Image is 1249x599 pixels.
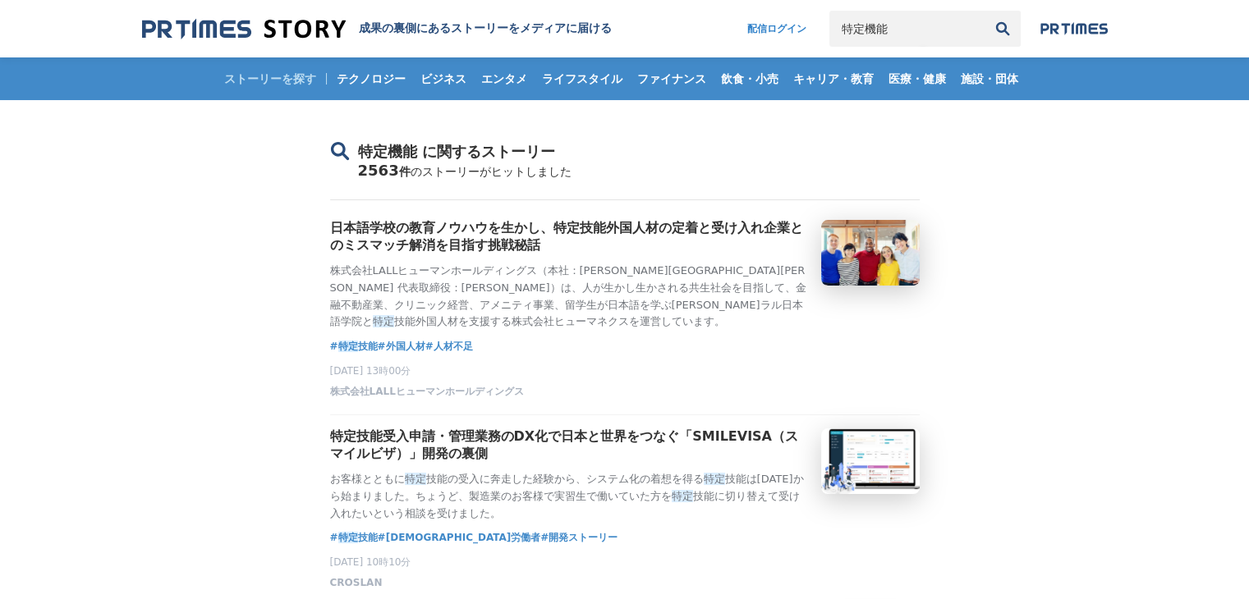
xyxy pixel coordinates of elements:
[985,11,1021,47] button: 検索
[882,71,953,86] span: 医療・健康
[330,220,920,331] a: 日本語学校の教育ノウハウを生かし、特定技能外国人材の定着と受け入れ企業とのミスマッチ解消を目指す挑戦秘話株式会社LALLヒューマンホールディングス（本社：[PERSON_NAME][GEOGRA...
[142,18,612,40] a: 成果の裏側にあるストーリーをメディアに届ける 成果の裏側にあるストーリーをメディアに届ける
[330,529,378,546] span: # 技能
[714,57,785,100] a: 飲食・小売
[330,71,412,86] span: テクノロジー
[330,576,383,590] span: CROSLAN
[631,57,713,100] a: ファイナンス
[405,473,426,485] em: 特定
[358,143,555,160] span: 特定機能 に関するストーリー
[540,529,618,546] a: #開発ストーリー
[954,57,1025,100] a: 施設・団体
[672,490,693,502] em: 特定
[411,165,572,178] span: のストーリーがヒットしました
[330,57,412,100] a: テクノロジー
[330,162,920,200] div: 2563
[954,71,1025,86] span: 施設・団体
[330,471,808,522] p: お客様とともに 技能の受入に奔走した経験から、システム化の着想を得る 技能は[DATE]から始まりました。ちょうど、製造業のお客様で実習生で働いていた方を 技能に切り替えて受け入れたいという相談...
[787,57,880,100] a: キャリア・教育
[414,71,473,86] span: ビジネス
[1040,22,1108,35] img: prtimes
[378,338,425,354] a: #外国人材
[330,385,524,399] span: 株式会社LALLヒューマンホールディングス
[714,71,785,86] span: 飲食・小売
[330,338,378,354] a: #特定技能
[330,390,524,401] a: 株式会社LALLヒューマンホールディングス
[882,57,953,100] a: 医療・健康
[829,11,985,47] input: キーワードで検索
[330,556,920,569] p: [DATE] 10時10分
[535,57,629,100] a: ライフスタイル
[330,428,920,522] a: 特定技能受入申請・管理業務のDX化で日本と世界をつなぐ「SMILEVISA（スマイルビザ）」開発の裏側お客様とともに特定技能の受入に奔走した経験から、システム化の着想を得る特定技能は[DATE]...
[338,341,358,352] em: 特定
[142,18,346,40] img: 成果の裏側にあるストーリーをメディアに届ける
[378,529,541,546] a: #[DEMOGRAPHIC_DATA]労働者
[330,220,808,254] h3: 日本語学校の教育ノウハウを生かし、特定技能外国人材の定着と受け入れ企業とのミスマッチ解消を目指す挑戦秘話
[330,263,808,331] p: 株式会社LALLヒューマンホールディングス（本社：[PERSON_NAME][GEOGRAPHIC_DATA][PERSON_NAME] 代表取締役：[PERSON_NAME]）は、人が生かし生...
[338,532,358,543] em: 特定
[330,428,808,463] h3: 特定技能受入申請・管理業務のDX化で日本と世界をつなぐ「SMILEVISA（スマイルビザ）」開発の裏側
[373,315,394,327] em: 特定
[535,71,629,86] span: ライフスタイル
[425,338,473,354] a: #人材不足
[704,473,725,485] em: 特定
[631,71,713,86] span: ファイナンス
[399,165,411,178] span: 件
[330,529,378,546] a: #特定技能
[414,57,473,100] a: ビジネス
[330,581,383,592] a: CROSLAN
[731,11,823,47] a: 配信ログイン
[475,57,534,100] a: エンタメ
[475,71,534,86] span: エンタメ
[787,71,880,86] span: キャリア・教育
[330,338,378,354] span: # 技能
[359,21,612,36] h1: 成果の裏側にあるストーリーをメディアに届ける
[330,364,920,378] p: [DATE] 13時00分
